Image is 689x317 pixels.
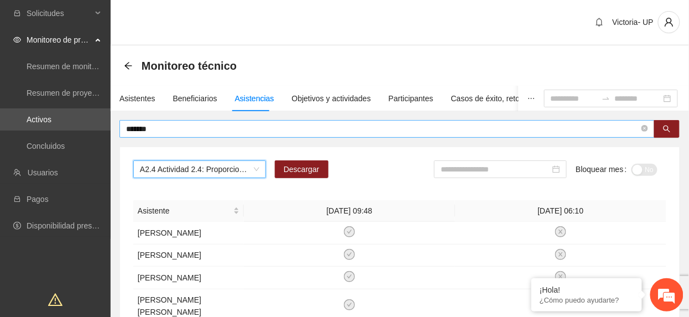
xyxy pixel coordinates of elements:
[27,195,49,204] a: Pagos
[519,86,544,111] button: ellipsis
[13,9,21,17] span: inbox
[124,61,133,70] span: arrow-left
[654,120,680,138] button: search
[142,57,237,75] span: Monitoreo técnico
[344,226,355,237] span: check-circle
[602,94,610,103] span: swap-right
[235,92,274,105] div: Asistencias
[119,92,155,105] div: Asistentes
[389,92,434,105] div: Participantes
[540,296,634,304] p: ¿Cómo puedo ayudarte?
[133,245,244,267] td: [PERSON_NAME]
[591,13,608,31] button: bell
[292,92,371,105] div: Objetivos y actividades
[576,160,631,178] label: Bloquear mes
[275,160,328,178] button: Descargar
[244,200,455,222] th: [DATE] 09:48
[138,205,231,217] span: Asistente
[48,293,62,307] span: warning
[27,221,121,230] a: Disponibilidad presupuestal
[344,271,355,282] span: check-circle
[641,124,648,134] span: close-circle
[133,200,244,222] th: Asistente
[591,18,608,27] span: bell
[631,164,657,176] button: Bloquear mes
[6,205,211,243] textarea: Escriba su mensaje y pulse “Intro”
[451,92,569,105] div: Casos de éxito, retos y obstáculos
[659,17,680,27] span: user
[64,99,153,211] span: Estamos en línea.
[27,2,92,24] span: Solicitudes
[133,267,244,289] td: [PERSON_NAME]
[181,6,208,32] div: Minimizar ventana de chat en vivo
[455,200,666,222] th: [DATE] 06:10
[124,61,133,71] div: Back
[555,226,566,237] span: close-circle
[540,285,634,294] div: ¡Hola!
[28,168,58,177] a: Usuarios
[602,94,610,103] span: to
[663,125,671,134] span: search
[555,271,566,282] span: close-circle
[58,56,186,71] div: Chatee con nosotros ahora
[173,92,217,105] div: Beneficiarios
[27,62,107,71] a: Resumen de monitoreo
[27,115,51,124] a: Activos
[13,36,21,44] span: eye
[658,11,680,33] button: user
[27,29,92,51] span: Monitoreo de proyectos
[284,163,320,175] span: Descargar
[27,142,65,150] a: Concluidos
[528,95,535,102] span: ellipsis
[555,249,566,260] span: close-circle
[641,125,648,132] span: close-circle
[133,222,244,245] td: [PERSON_NAME]
[613,18,654,27] span: Victoria- UP
[344,249,355,260] span: check-circle
[344,299,355,310] span: check-circle
[645,164,654,176] span: No
[140,161,259,178] span: A2.4 Actividad 2.4: Proporcionar terapias cognitivo-conductuales de seguimiento a adolescentes y ...
[27,89,145,97] a: Resumen de proyectos aprobados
